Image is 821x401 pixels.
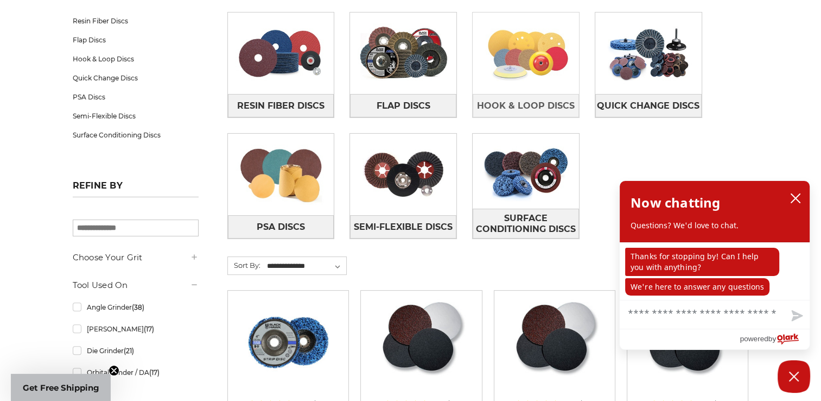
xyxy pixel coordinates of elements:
a: Powered by Olark [740,329,810,349]
h5: Choose Your Grit [73,251,199,264]
button: Send message [782,304,810,329]
label: Sort By: [228,257,260,273]
a: Quick Change Discs [595,94,702,117]
span: (38) [131,303,144,311]
div: olark chatbox [619,180,810,350]
h2: Now chatting [631,192,720,214]
a: Surface Conditioning Discs [473,209,579,239]
span: Get Free Shipping [23,383,99,393]
img: Silicon Carbide 8" Hook & Loop Edger Discs [377,298,465,385]
p: We're here to answer any questions [625,278,769,296]
a: [PERSON_NAME] [73,319,199,339]
a: Orbital Sander / DA [73,363,199,382]
span: Resin Fiber Discs [237,97,324,115]
img: Quick Change Discs [595,16,702,91]
span: Surface Conditioning Discs [473,209,578,239]
button: close chatbox [787,190,804,206]
span: Hook & Loop Discs [477,97,575,115]
button: Close teaser [109,365,119,376]
span: PSA Discs [257,218,305,236]
h5: Refine by [73,180,199,197]
span: by [768,332,776,346]
h5: Tool Used On [73,279,199,292]
select: Sort By: [265,258,346,274]
span: Quick Change Discs [597,97,699,115]
a: Resin Fiber Discs [73,11,199,30]
img: Flap Discs [350,16,456,91]
div: chat [620,242,810,300]
img: Resin Fiber Discs [228,16,334,91]
span: (17) [149,368,159,377]
img: PSA Discs [228,137,334,212]
p: Questions? We'd love to chat. [631,220,799,231]
span: Semi-Flexible Discs [354,218,453,236]
p: Thanks for stopping by! Can I help you with anything? [625,248,779,276]
img: 4" x 5/8" easy strip and clean discs [245,298,332,385]
a: Hook & Loop Discs [73,49,199,68]
a: Hook & Loop Discs [473,94,579,117]
a: Semi-Flexible Discs [73,106,199,126]
span: powered [740,332,768,346]
img: Hook & Loop Discs [473,16,579,91]
img: Surface Conditioning Discs [473,134,579,209]
span: (17) [143,325,154,333]
span: Flap Discs [377,97,430,115]
a: Flap Discs [73,30,199,49]
a: Die Grinder [73,341,199,360]
a: Surface Conditioning Discs [73,126,199,145]
a: Quick Change Discs [73,68,199,87]
a: Semi-Flexible Discs [350,215,456,239]
a: PSA Discs [228,215,334,239]
button: Close Chatbox [778,360,810,393]
img: Silicon Carbide 7" Hook & Loop Edger Discs [511,298,599,385]
a: Angle Grinder [73,298,199,317]
a: PSA Discs [73,87,199,106]
span: (21) [123,347,133,355]
a: Flap Discs [350,94,456,117]
img: Semi-Flexible Discs [350,137,456,212]
a: Resin Fiber Discs [228,94,334,117]
div: Get Free ShippingClose teaser [11,374,111,401]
